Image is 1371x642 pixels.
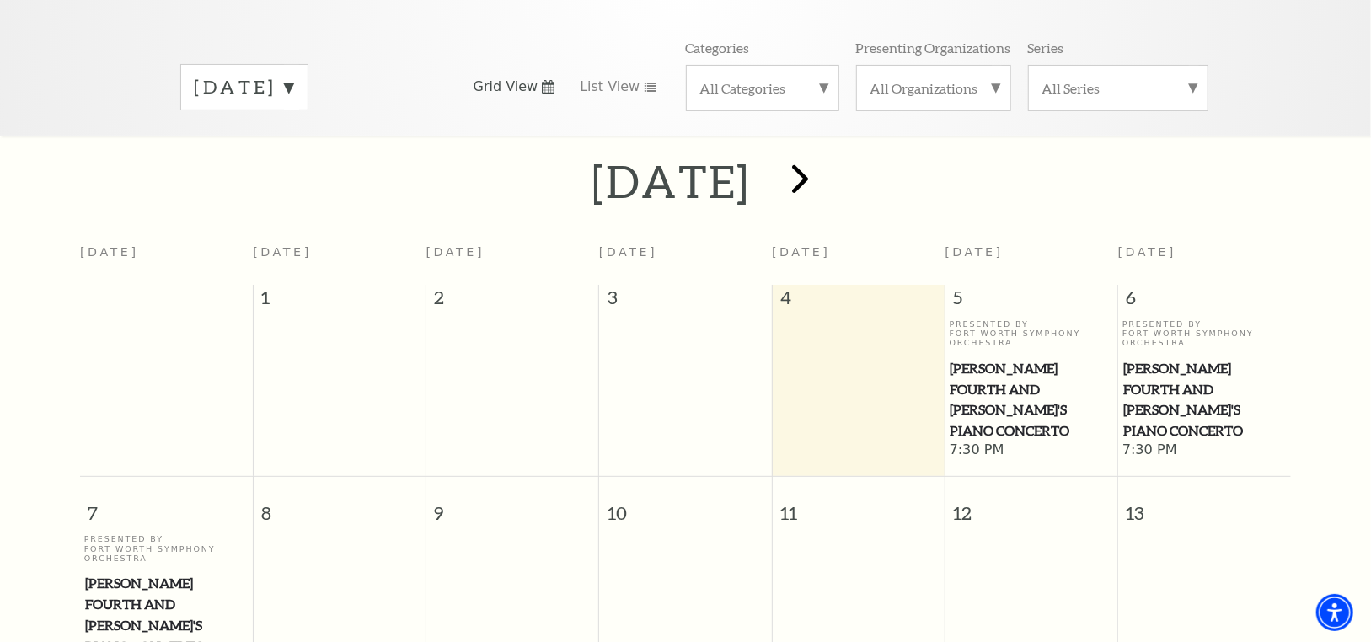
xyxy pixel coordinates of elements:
[856,39,1011,56] p: Presenting Organizations
[773,477,945,535] span: 11
[870,79,997,97] label: All Organizations
[426,477,598,535] span: 9
[700,79,825,97] label: All Categories
[950,441,1114,460] span: 7:30 PM
[945,285,1117,318] span: 5
[1122,441,1287,460] span: 7:30 PM
[1123,358,1286,441] span: [PERSON_NAME] Fourth and [PERSON_NAME]'s Piano Concerto
[950,319,1114,348] p: Presented By Fort Worth Symphony Orchestra
[945,477,1117,535] span: 12
[951,358,1113,441] span: [PERSON_NAME] Fourth and [PERSON_NAME]'s Piano Concerto
[1118,245,1177,259] span: [DATE]
[426,245,485,259] span: [DATE]
[80,477,253,535] span: 7
[772,245,831,259] span: [DATE]
[1118,285,1291,318] span: 6
[474,78,538,96] span: Grid View
[945,245,1004,259] span: [DATE]
[767,152,828,211] button: next
[686,39,750,56] p: Categories
[1028,39,1064,56] p: Series
[426,285,598,318] span: 2
[254,477,426,535] span: 8
[1122,358,1287,441] a: Brahms Fourth and Grieg's Piano Concerto
[599,245,658,259] span: [DATE]
[253,245,312,259] span: [DATE]
[950,358,1114,441] a: Brahms Fourth and Grieg's Piano Concerto
[1122,319,1287,348] p: Presented By Fort Worth Symphony Orchestra
[773,285,945,318] span: 4
[580,78,640,96] span: List View
[1042,79,1194,97] label: All Series
[195,74,294,100] label: [DATE]
[1316,594,1353,631] div: Accessibility Menu
[254,285,426,318] span: 1
[80,235,253,285] th: [DATE]
[599,285,771,318] span: 3
[592,154,751,208] h2: [DATE]
[84,534,249,563] p: Presented By Fort Worth Symphony Orchestra
[1118,477,1291,535] span: 13
[599,477,771,535] span: 10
